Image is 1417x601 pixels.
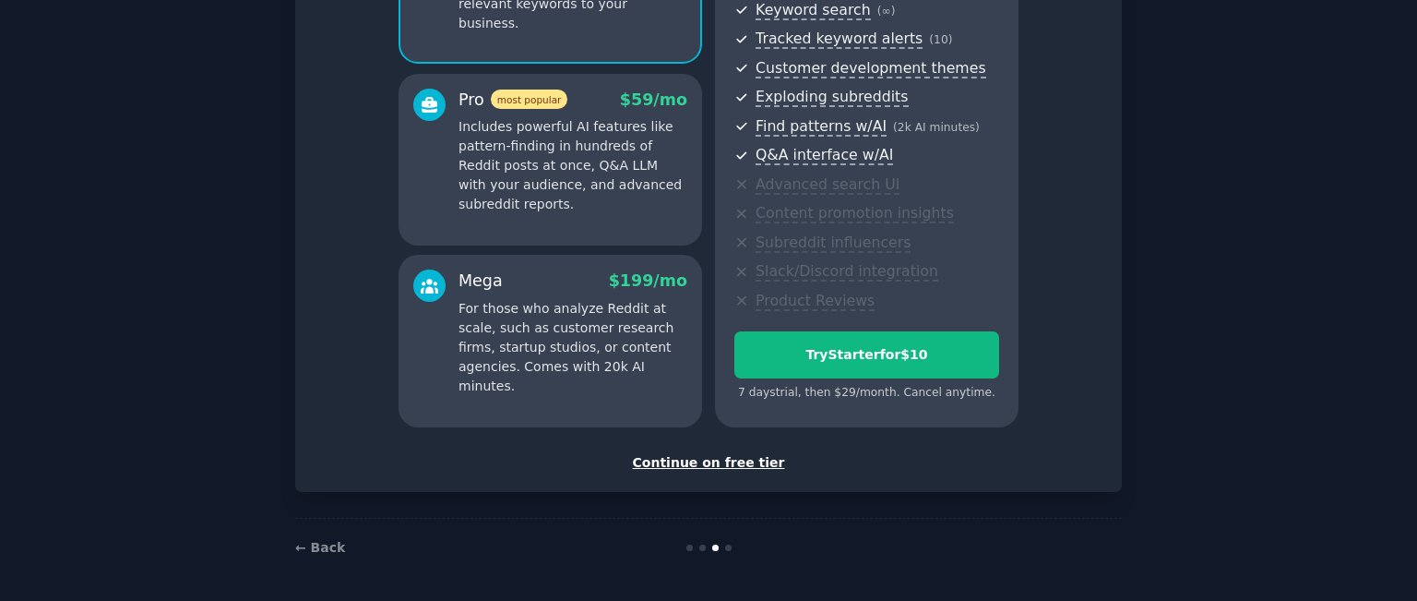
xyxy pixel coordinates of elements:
p: Includes powerful AI features like pattern-finding in hundreds of Reddit posts at once, Q&A LLM w... [458,117,687,214]
span: Q&A interface w/AI [756,146,893,165]
span: Advanced search UI [756,175,899,195]
span: Subreddit influencers [756,234,911,253]
span: Find patterns w/AI [756,117,887,137]
span: Exploding subreddits [756,88,908,107]
span: Customer development themes [756,59,986,78]
span: $ 59 /mo [620,90,687,109]
a: ← Back [295,540,345,555]
span: Keyword search [756,1,871,20]
button: TryStarterfor$10 [734,331,999,379]
span: ( 2k AI minutes ) [893,121,980,134]
span: most popular [491,90,568,109]
div: 7 days trial, then $ 29 /month . Cancel anytime. [734,385,999,402]
div: Pro [458,89,567,112]
span: Content promotion insights [756,204,954,223]
span: Product Reviews [756,292,875,311]
div: Continue on free tier [315,453,1102,473]
span: Tracked keyword alerts [756,30,923,49]
span: ( 10 ) [929,33,952,46]
span: ( ∞ ) [877,5,896,18]
div: Mega [458,270,503,293]
span: Slack/Discord integration [756,262,938,282]
p: For those who analyze Reddit at scale, such as customer research firms, startup studios, or conte... [458,299,687,396]
span: $ 199 /mo [609,271,687,290]
div: Try Starter for $10 [735,345,998,365]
